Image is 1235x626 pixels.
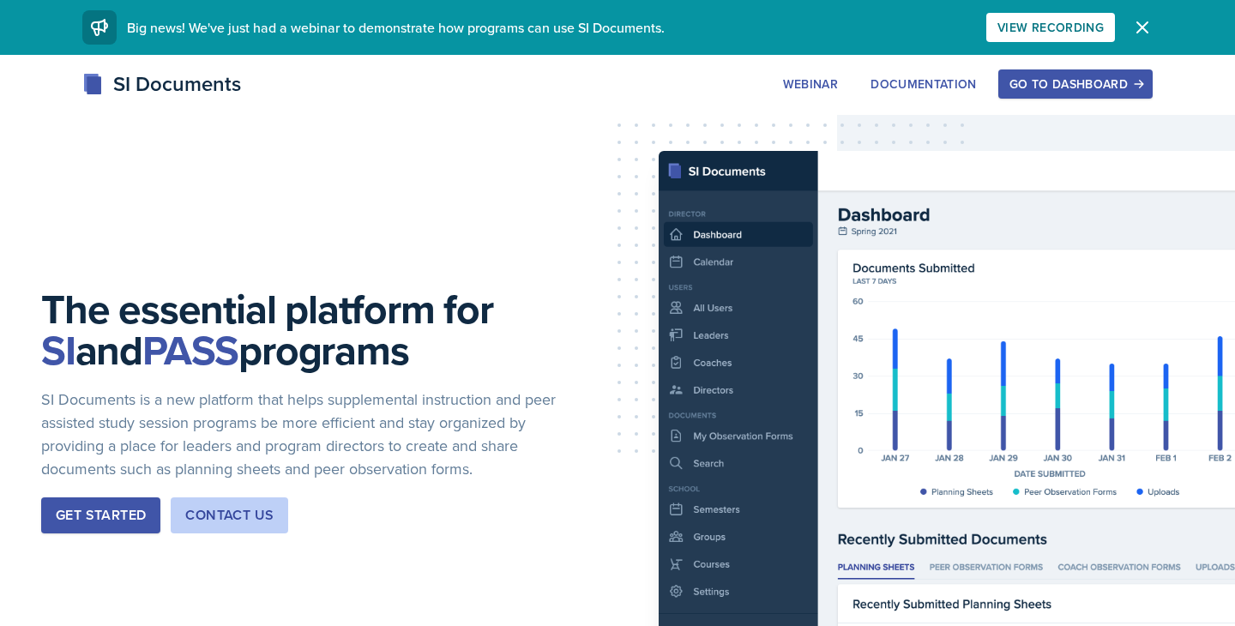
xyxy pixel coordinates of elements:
[56,505,146,526] div: Get Started
[185,505,274,526] div: Contact Us
[986,13,1115,42] button: View Recording
[859,69,988,99] button: Documentation
[772,69,849,99] button: Webinar
[997,21,1104,34] div: View Recording
[783,77,838,91] div: Webinar
[998,69,1153,99] button: Go to Dashboard
[871,77,977,91] div: Documentation
[171,497,288,533] button: Contact Us
[127,18,665,37] span: Big news! We've just had a webinar to demonstrate how programs can use SI Documents.
[41,497,160,533] button: Get Started
[1009,77,1142,91] div: Go to Dashboard
[82,69,241,99] div: SI Documents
